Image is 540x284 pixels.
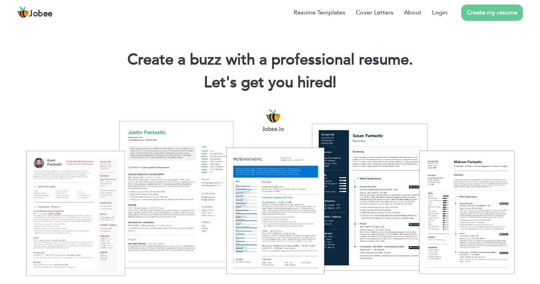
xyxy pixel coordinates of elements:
[29,10,53,18] span: Jobee
[294,8,345,17] a: Resume Templates
[461,5,523,21] a: Create my resume
[17,6,53,19] a: Jobee
[17,6,29,19] img: jobee.io
[404,8,421,17] a: About
[241,72,337,93] span: get you hired!
[432,8,448,17] a: Login
[333,72,336,93] span: |
[11,73,529,93] h2: Let's
[356,8,393,17] a: Cover Letters
[11,50,529,70] h1: Create a buzz with a professional resume.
